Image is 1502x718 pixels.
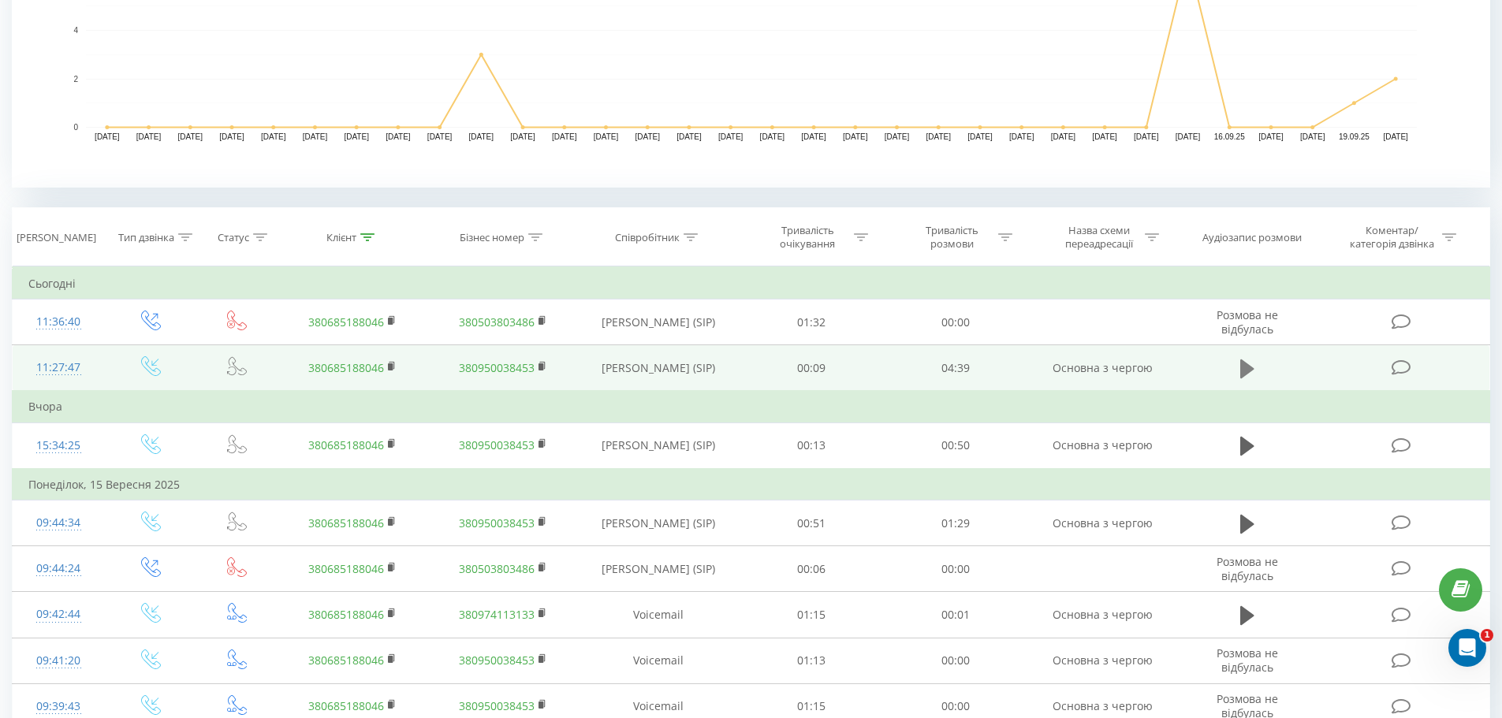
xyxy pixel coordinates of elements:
[459,360,535,375] a: 380950038453
[1134,132,1159,141] text: [DATE]
[1214,132,1245,141] text: 16.09.25
[1202,231,1302,244] div: Аудіозапис розмови
[95,132,120,141] text: [DATE]
[219,132,244,141] text: [DATE]
[760,132,785,141] text: [DATE]
[344,132,369,141] text: [DATE]
[28,307,89,337] div: 11:36:40
[460,231,524,244] div: Бізнес номер
[469,132,494,141] text: [DATE]
[843,132,868,141] text: [DATE]
[459,607,535,622] a: 380974113133
[578,422,740,469] td: [PERSON_NAME] (SIP)
[578,592,740,638] td: Voicemail
[178,132,203,141] text: [DATE]
[17,231,96,244] div: [PERSON_NAME]
[28,508,89,538] div: 09:44:34
[885,132,910,141] text: [DATE]
[308,437,384,452] a: 380685188046
[118,231,174,244] div: Тип дзвінка
[578,546,740,592] td: [PERSON_NAME] (SIP)
[1217,307,1278,337] span: Розмова не відбулась
[308,561,384,576] a: 380685188046
[459,561,535,576] a: 380503803486
[510,132,535,141] text: [DATE]
[676,132,702,141] text: [DATE]
[308,698,384,713] a: 380685188046
[578,299,740,345] td: [PERSON_NAME] (SIP)
[967,132,993,141] text: [DATE]
[578,500,740,546] td: [PERSON_NAME] (SIP)
[884,422,1028,469] td: 00:50
[1383,132,1408,141] text: [DATE]
[459,314,535,329] a: 380503803486
[459,653,535,668] a: 380950038453
[1176,132,1201,141] text: [DATE]
[308,607,384,622] a: 380685188046
[13,469,1490,500] td: Понеділок, 15 Вересня 2025
[1009,132,1034,141] text: [DATE]
[459,437,535,452] a: 380950038453
[552,132,577,141] text: [DATE]
[884,546,1028,592] td: 00:00
[427,132,453,141] text: [DATE]
[136,132,162,141] text: [DATE]
[578,638,740,683] td: Voicemail
[801,132,826,141] text: [DATE]
[926,132,951,141] text: [DATE]
[28,553,89,584] div: 09:44:24
[740,638,884,683] td: 01:13
[1027,500,1177,546] td: Основна з чергою
[386,132,411,141] text: [DATE]
[28,645,89,676] div: 09:41:20
[884,638,1028,683] td: 00:00
[884,345,1028,392] td: 04:39
[740,592,884,638] td: 01:15
[910,224,994,251] div: Тривалість розмови
[1346,224,1438,251] div: Коментар/категорія дзвінка
[308,653,384,668] a: 380685188046
[1057,224,1141,251] div: Назва схеми переадресації
[1481,629,1493,642] span: 1
[578,345,740,392] td: [PERSON_NAME] (SIP)
[459,515,535,530] a: 380950038453
[1051,132,1076,141] text: [DATE]
[1258,132,1284,141] text: [DATE]
[1217,645,1278,675] span: Розмова не відбулась
[884,299,1028,345] td: 00:00
[13,391,1490,422] td: Вчора
[884,500,1028,546] td: 01:29
[73,26,78,35] text: 4
[1217,554,1278,583] span: Розмова не відбулась
[740,546,884,592] td: 00:06
[303,132,328,141] text: [DATE]
[308,515,384,530] a: 380685188046
[28,599,89,630] div: 09:42:44
[615,231,680,244] div: Співробітник
[740,299,884,345] td: 01:32
[1448,629,1486,667] iframe: Intercom live chat
[1339,132,1370,141] text: 19.09.25
[1027,422,1177,469] td: Основна з чергою
[308,360,384,375] a: 380685188046
[740,422,884,469] td: 00:13
[218,231,249,244] div: Статус
[740,500,884,546] td: 00:51
[740,345,884,392] td: 00:09
[718,132,744,141] text: [DATE]
[594,132,619,141] text: [DATE]
[1027,345,1177,392] td: Основна з чергою
[326,231,356,244] div: Клієнт
[635,132,660,141] text: [DATE]
[28,352,89,383] div: 11:27:47
[73,75,78,84] text: 2
[1027,592,1177,638] td: Основна з чергою
[766,224,850,251] div: Тривалість очікування
[13,268,1490,299] td: Сьогодні
[308,314,384,329] a: 380685188046
[459,698,535,713] a: 380950038453
[1300,132,1325,141] text: [DATE]
[884,592,1028,638] td: 00:01
[261,132,286,141] text: [DATE]
[1027,638,1177,683] td: Основна з чергою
